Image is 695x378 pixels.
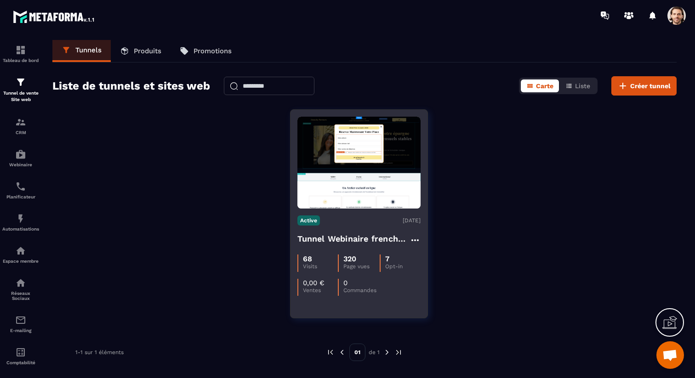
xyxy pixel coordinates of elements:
a: Promotions [171,40,241,62]
p: Active [297,215,320,226]
a: social-networksocial-networkRéseaux Sociaux [2,271,39,308]
img: logo [13,8,96,25]
a: accountantaccountantComptabilité [2,340,39,372]
a: Tunnels [52,40,111,62]
img: prev [326,348,335,356]
p: de 1 [369,349,380,356]
button: Carte [521,79,559,92]
img: prev [338,348,346,356]
img: automations [15,245,26,256]
p: Tableau de bord [2,58,39,63]
p: 68 [303,254,312,263]
a: formationformationTunnel de vente Site web [2,70,39,110]
img: formation [15,77,26,88]
a: emailemailE-mailing [2,308,39,340]
img: automations [15,213,26,224]
p: Page vues [343,263,380,270]
p: Commandes [343,287,378,293]
button: Liste [560,79,596,92]
p: Comptabilité [2,360,39,365]
p: E-mailing [2,328,39,333]
img: social-network [15,277,26,288]
span: Liste [575,82,590,90]
p: Produits [134,47,161,55]
a: formationformationCRM [2,110,39,142]
img: formation [15,117,26,128]
a: automationsautomationsAutomatisations [2,206,39,238]
p: Automatisations [2,226,39,231]
a: automationsautomationsEspace membre [2,238,39,271]
p: 7 [385,254,389,263]
p: 01 [349,344,365,361]
img: next [394,348,403,356]
p: Promotions [194,47,232,55]
p: 1-1 sur 1 éléments [75,349,124,355]
p: Tunnels [75,46,102,54]
h2: Liste de tunnels et sites web [52,77,210,95]
img: automations [15,149,26,160]
p: Tunnel de vente Site web [2,90,39,103]
img: accountant [15,347,26,358]
p: 0,00 € [303,279,325,287]
h4: Tunnel Webinaire frenchy partners [297,232,410,245]
span: Carte [536,82,553,90]
a: formationformationTableau de bord [2,38,39,70]
p: Réseaux Sociaux [2,291,39,301]
img: formation [15,45,26,56]
p: Webinaire [2,162,39,167]
p: CRM [2,130,39,135]
img: next [383,348,391,356]
p: Planificateur [2,194,39,199]
p: [DATE] [403,217,421,224]
img: scheduler [15,181,26,192]
p: Visits [303,263,338,270]
a: Produits [111,40,171,62]
p: 0 [343,279,347,287]
img: email [15,315,26,326]
span: Créer tunnel [630,81,671,90]
button: Créer tunnel [611,76,677,96]
p: Ventes [303,287,338,293]
a: schedulerschedulerPlanificateur [2,174,39,206]
p: 320 [343,254,356,263]
p: Opt-in [385,263,420,270]
img: image [297,117,421,209]
a: automationsautomationsWebinaire [2,142,39,174]
div: Ouvrir le chat [656,341,684,369]
p: Espace membre [2,259,39,264]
